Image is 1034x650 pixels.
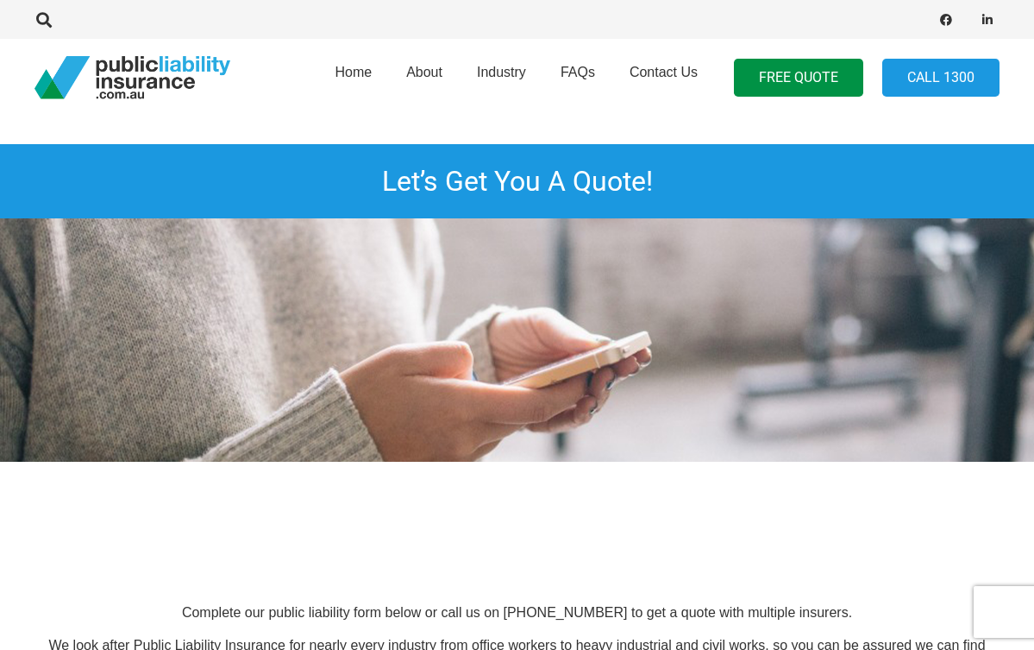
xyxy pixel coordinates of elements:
a: Contact Us [612,34,715,122]
img: protecsure [26,462,112,548]
a: FAQs [543,34,612,122]
a: LinkedIn [975,8,1000,32]
a: Search [27,12,61,28]
p: Complete our public liability form below or call us on [PHONE_NUMBER] to get a quote with multipl... [34,603,1000,622]
span: FAQs [561,65,595,79]
span: Contact Us [630,65,698,79]
a: Facebook [934,8,958,32]
img: steadfast [371,462,457,548]
span: Industry [477,65,526,79]
a: About [389,34,460,122]
a: pli_logotransparent [34,56,230,99]
a: Industry [460,34,543,122]
img: Vero [716,462,802,548]
a: FREE QUOTE [734,59,863,98]
span: Home [335,65,372,79]
a: Call 1300 [882,59,1000,98]
a: Home [317,34,389,122]
span: About [406,65,442,79]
